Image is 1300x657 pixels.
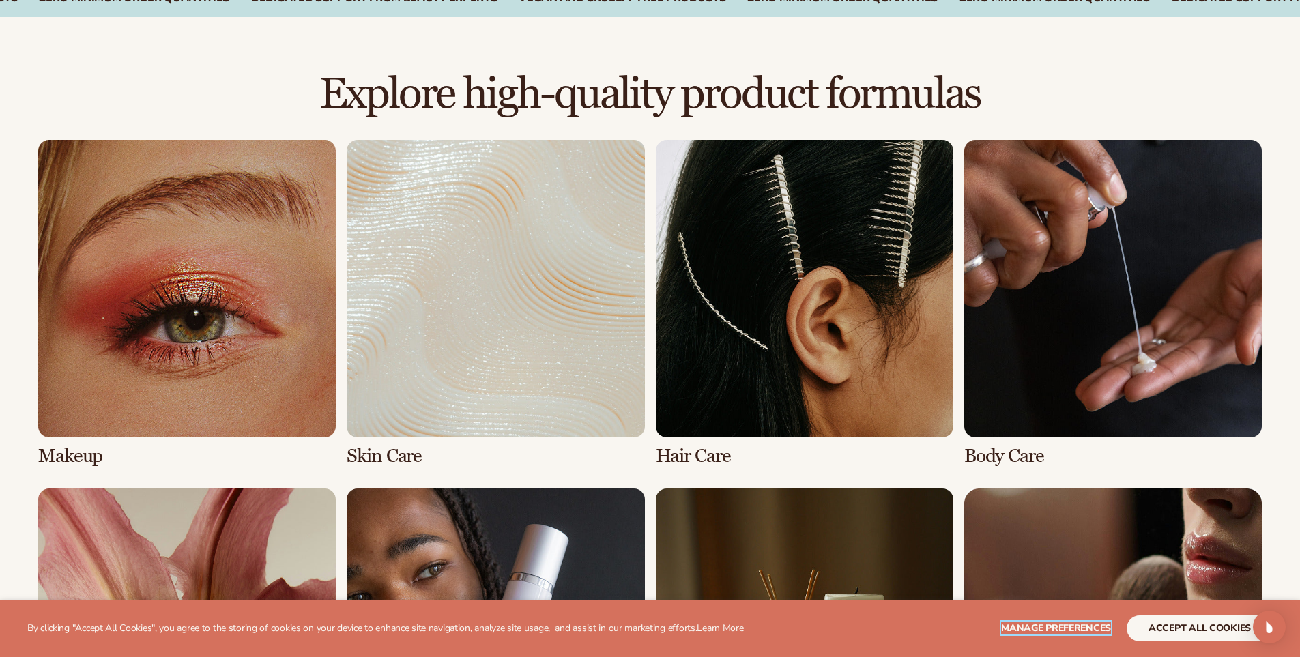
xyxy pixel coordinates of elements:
[347,140,644,467] div: 2 / 8
[38,72,1262,117] h2: Explore high-quality product formulas
[964,446,1262,467] h3: Body Care
[27,623,744,634] p: By clicking "Accept All Cookies", you agree to the storing of cookies on your device to enhance s...
[1001,615,1111,641] button: Manage preferences
[347,446,644,467] h3: Skin Care
[1001,622,1111,634] span: Manage preferences
[697,622,743,634] a: Learn More
[1253,611,1286,643] div: Open Intercom Messenger
[964,140,1262,467] div: 4 / 8
[1127,615,1273,641] button: accept all cookies
[656,446,953,467] h3: Hair Care
[656,140,953,467] div: 3 / 8
[38,446,336,467] h3: Makeup
[38,140,336,467] div: 1 / 8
